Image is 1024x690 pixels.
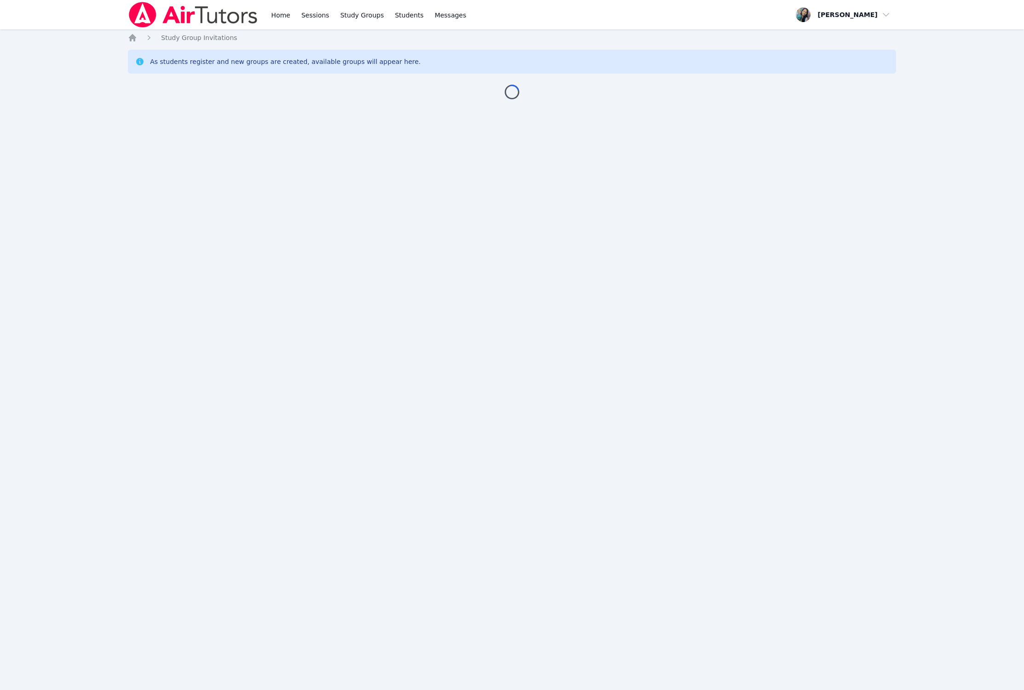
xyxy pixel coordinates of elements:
span: Messages [435,11,466,20]
div: As students register and new groups are created, available groups will appear here. [150,57,420,66]
img: Air Tutors [128,2,258,28]
nav: Breadcrumb [128,33,896,42]
a: Study Group Invitations [161,33,237,42]
span: Study Group Invitations [161,34,237,41]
